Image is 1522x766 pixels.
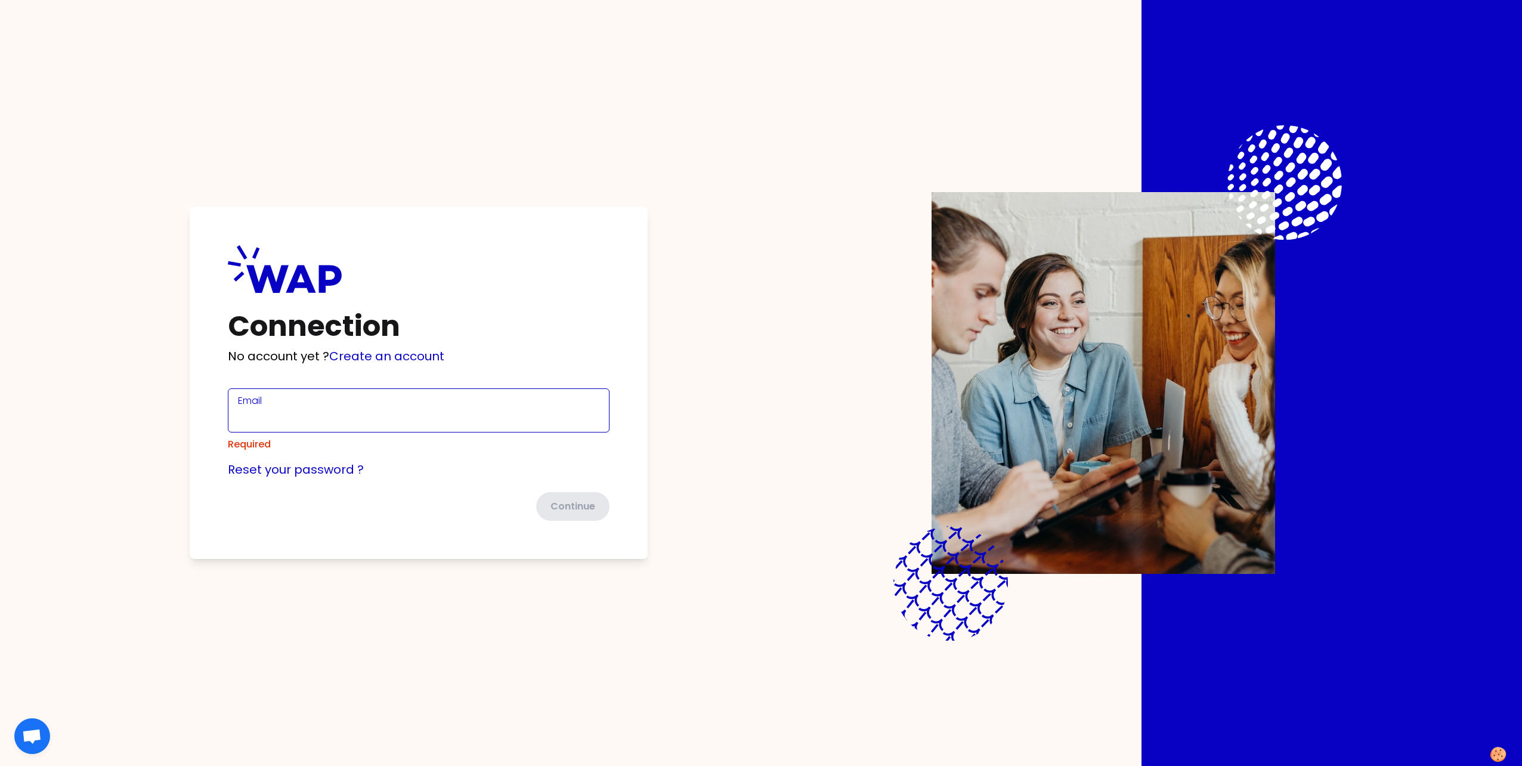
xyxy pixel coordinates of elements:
[932,192,1275,574] img: Description
[329,348,444,365] a: Create an account
[228,312,610,341] h1: Connection
[536,492,610,521] button: Continue
[228,461,364,478] a: Reset your password ?
[14,718,50,754] div: Ouvrir le chat
[238,394,262,407] label: Email
[228,348,610,365] p: No account yet ?
[228,437,610,452] div: Required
